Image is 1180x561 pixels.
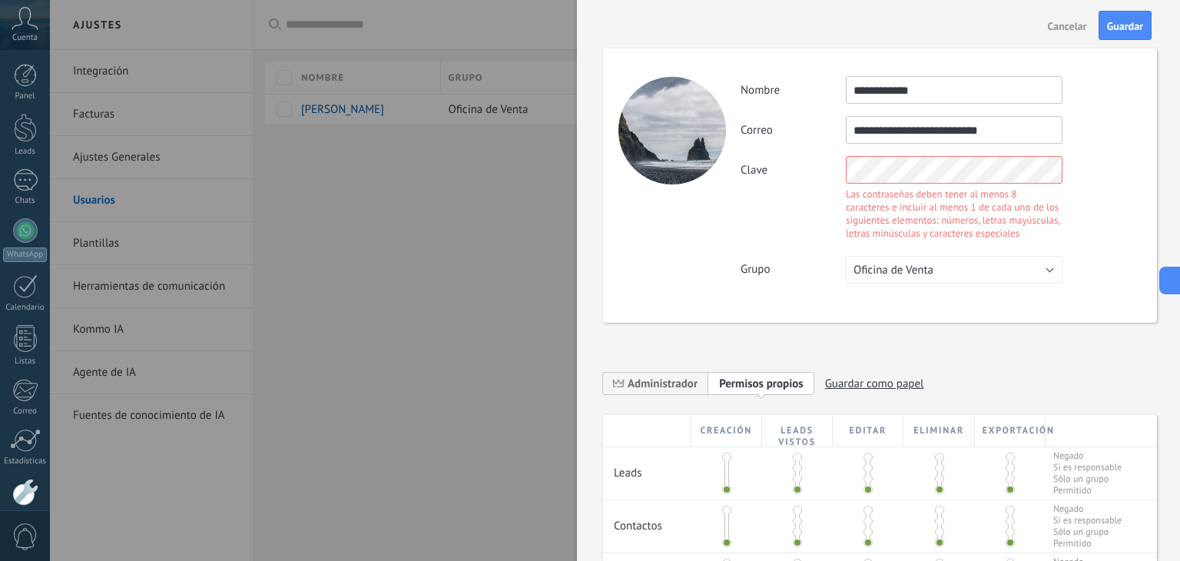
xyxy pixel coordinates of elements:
label: Grupo [741,262,846,277]
label: Clave [741,163,846,178]
span: Sólo un grupo [1053,473,1122,485]
button: Oficina de Venta [846,256,1062,284]
span: Permisos propios [719,377,804,391]
div: Panel [3,91,48,101]
div: Exportación [975,415,1046,446]
div: Las contraseñas deben tener al menos 8 caracteres e incluir al menos 1 de cada uno de los siguien... [846,188,1062,240]
div: WhatsApp [3,247,47,262]
span: Permitido [1053,538,1122,549]
span: Administrador [628,377,698,391]
label: Nombre [741,83,846,98]
span: Negado [1053,503,1122,515]
div: Eliminar [903,415,974,446]
span: Si es responsable [1053,462,1122,473]
span: Sólo un grupo [1053,526,1122,538]
div: Creación [691,415,762,446]
span: Guardar [1107,21,1143,32]
div: Leads [3,147,48,157]
span: Oficina de Venta [854,263,933,277]
div: Correo [3,407,48,417]
label: Correo [741,123,846,138]
span: Guardar como papel [825,372,924,396]
button: Guardar [1099,11,1152,40]
span: Cancelar [1048,21,1087,32]
div: Listas [3,357,48,367]
div: Calendario [3,303,48,313]
div: Estadísticas [3,456,48,466]
div: Leads [603,447,691,488]
span: Add new role [708,371,814,395]
span: Administrador [603,371,708,395]
span: Permitido [1053,485,1122,496]
div: Leads vistos [762,415,833,446]
span: Negado [1053,450,1122,462]
div: Contactos [603,500,691,541]
div: Editar [833,415,903,446]
span: Si es responsable [1053,515,1122,526]
div: Chats [3,196,48,206]
span: Cuenta [12,33,38,43]
button: Cancelar [1042,13,1093,38]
